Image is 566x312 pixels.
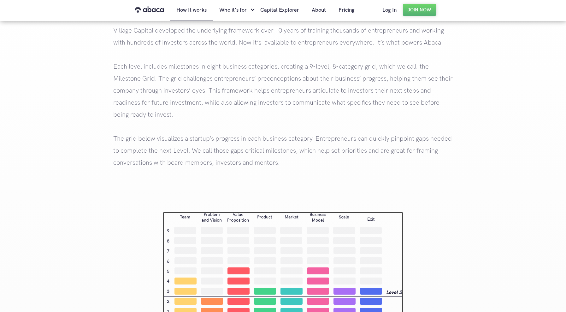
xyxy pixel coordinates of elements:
a: Join Now [403,4,436,16]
